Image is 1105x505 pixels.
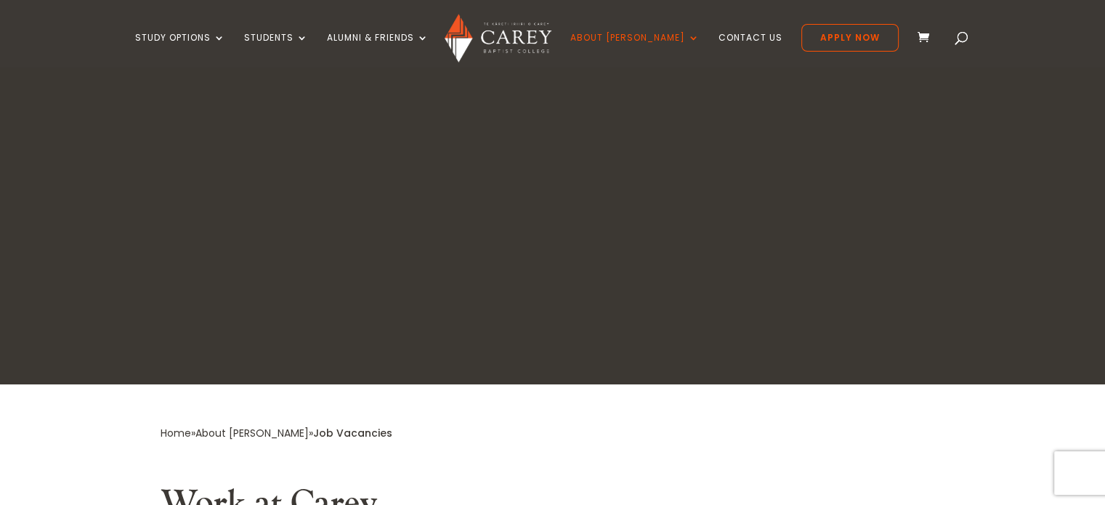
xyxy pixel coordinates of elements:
[801,24,899,52] a: Apply Now
[161,426,191,440] a: Home
[570,33,700,67] a: About [PERSON_NAME]
[135,33,225,67] a: Study Options
[327,33,429,67] a: Alumni & Friends
[313,426,392,440] span: Job Vacancies
[719,33,782,67] a: Contact Us
[161,426,392,440] span: » »
[244,33,308,67] a: Students
[195,426,309,440] a: About [PERSON_NAME]
[445,14,551,62] img: Carey Baptist College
